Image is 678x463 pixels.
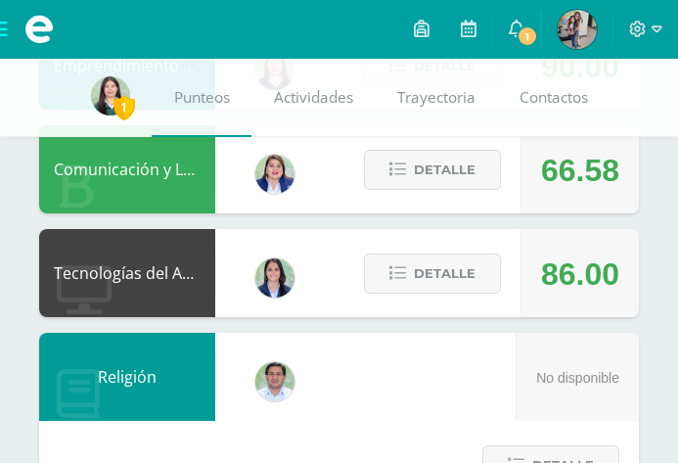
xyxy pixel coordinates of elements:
[174,87,230,108] span: Punteos
[274,87,353,108] span: Actividades
[497,59,610,137] a: Contactos
[91,76,130,116] img: f8f0f59f535f802ccb0dc51e02970293.png
[414,152,475,188] span: Detalle
[255,362,294,401] img: f767cae2d037801592f2ba1a5db71a2a.png
[364,254,501,294] button: Detalle
[541,230,619,318] div: 86.00
[39,229,215,317] div: Tecnologías del Aprendizaje y la Comunicación: Computación
[113,95,135,119] span: 1
[39,333,215,421] div: Religión
[152,59,251,137] a: Punteos
[255,258,294,298] img: 7489ccb779e23ff9f2c3e89c21f82ed0.png
[397,87,475,108] span: Trayectoria
[541,126,619,214] div: 66.58
[517,25,538,47] span: 1
[39,125,215,213] div: Comunicación y Lenguaje, Idioma Español
[364,150,501,190] button: Detalle
[536,370,619,386] span: No disponible
[520,87,588,108] span: Contactos
[251,59,375,137] a: Actividades
[255,155,294,194] img: 97caf0f34450839a27c93473503a1ec1.png
[375,59,497,137] a: Trayectoria
[414,255,475,292] span: Detalle
[558,10,597,49] img: 12f982b0001c643735fd1c48b81cf986.png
